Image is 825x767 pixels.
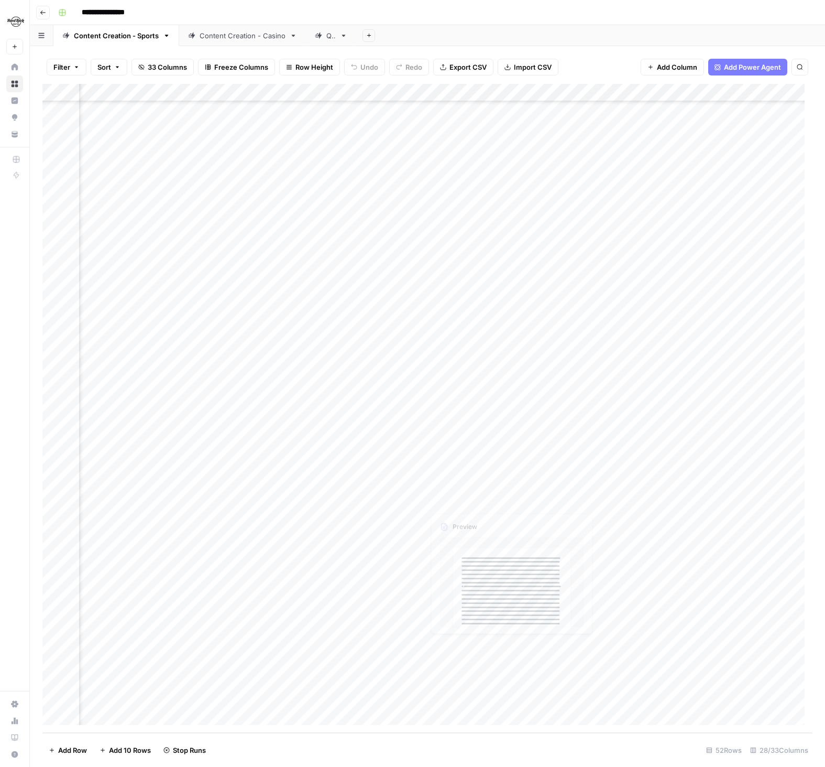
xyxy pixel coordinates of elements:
button: Add 10 Rows [93,742,157,759]
span: Undo [360,62,378,72]
span: Add Column [657,62,697,72]
button: Workspace: Hard Rock Digital [6,8,23,35]
span: Export CSV [449,62,487,72]
button: Add Row [42,742,93,759]
button: Add Column [641,59,704,75]
button: Redo [389,59,429,75]
span: Add 10 Rows [109,745,151,755]
a: Usage [6,712,23,729]
span: Import CSV [514,62,552,72]
a: QA [306,25,356,46]
div: QA [326,30,336,41]
span: 33 Columns [148,62,187,72]
button: Row Height [279,59,340,75]
div: Content Creation - Sports [74,30,159,41]
span: Row Height [295,62,333,72]
span: Add Power Agent [724,62,781,72]
a: Home [6,59,23,75]
div: 52 Rows [702,742,746,759]
button: Stop Runs [157,742,212,759]
a: Content Creation - Sports [53,25,179,46]
span: Filter [53,62,70,72]
span: Redo [405,62,422,72]
a: Opportunities [6,109,23,126]
span: Stop Runs [173,745,206,755]
div: Content Creation - Casino [200,30,285,41]
button: Sort [91,59,127,75]
span: Sort [97,62,111,72]
a: Learning Hub [6,729,23,746]
button: Export CSV [433,59,493,75]
span: Freeze Columns [214,62,268,72]
img: Hard Rock Digital Logo [6,12,25,31]
a: Settings [6,696,23,712]
button: 33 Columns [131,59,194,75]
span: Add Row [58,745,87,755]
a: Browse [6,75,23,92]
button: Add Power Agent [708,59,787,75]
button: Help + Support [6,746,23,763]
button: Undo [344,59,385,75]
button: Freeze Columns [198,59,275,75]
a: Content Creation - Casino [179,25,306,46]
div: 28/33 Columns [746,742,812,759]
button: Import CSV [498,59,558,75]
a: Insights [6,92,23,109]
a: Your Data [6,126,23,143]
button: Filter [47,59,86,75]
